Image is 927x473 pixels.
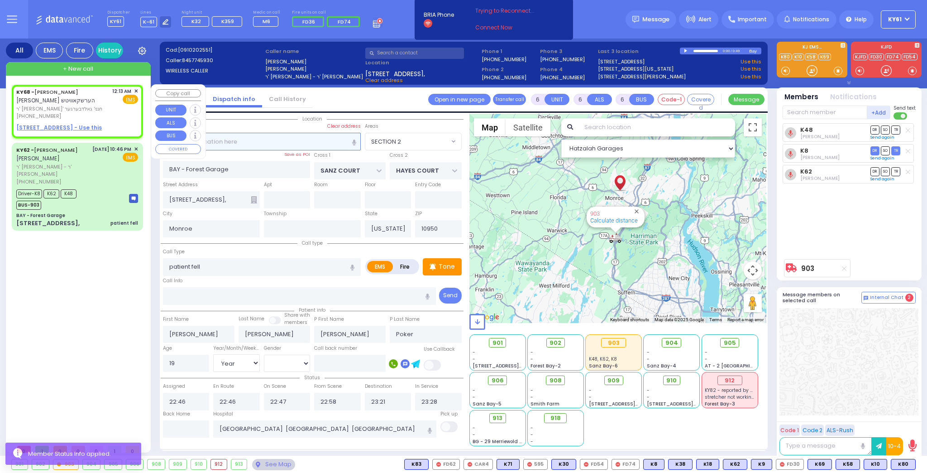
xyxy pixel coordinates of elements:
label: Entry Code [415,181,441,188]
label: Cad: [166,46,263,54]
span: [DATE] 10:46 PM [92,146,131,153]
a: Calculate distance [590,217,638,224]
button: BUS [629,94,654,105]
button: Copy call [155,89,201,98]
button: Notifications [830,92,877,102]
a: [STREET_ADDRESS][US_STATE] [598,65,674,73]
img: red-radio-icon.svg [584,462,588,467]
label: Last Name [239,315,264,323]
span: ר' [PERSON_NAME] - ר' [PERSON_NAME] [16,163,89,178]
a: Open this area in Google Maps (opens a new window) [472,311,502,323]
label: Cross 2 [390,152,408,159]
a: History [96,43,123,58]
span: 8457745930 [182,57,213,64]
label: Fire units on call [292,10,363,15]
span: 906 [492,376,504,385]
span: ר' [PERSON_NAME]' חנני' גאלדבערגער [16,105,109,113]
span: SO [881,125,890,134]
img: message-box.svg [129,194,138,203]
div: BLS [404,459,429,470]
span: - [647,349,650,356]
div: K58 [836,459,860,470]
label: P First Name [314,316,344,323]
span: - [473,431,475,438]
label: P Last Name [390,316,420,323]
label: Call Type [163,248,185,256]
span: - [473,394,475,401]
label: Gender [264,345,281,352]
span: TR [891,146,900,155]
label: [PHONE_NUMBER] [482,74,526,81]
label: Lines [140,10,172,15]
u: [STREET_ADDRESS] - Use this [16,124,102,131]
div: BLS [497,459,520,470]
span: SO [881,167,890,176]
div: JOEL FRIEDRICH [612,165,628,193]
button: Code 2 [801,425,824,436]
button: ALS [587,94,612,105]
span: TR [891,167,900,176]
div: K62 [723,459,747,470]
label: Clear address [327,123,361,130]
label: Call Info [163,277,182,285]
div: K9 [751,459,772,470]
span: + New call [63,64,93,73]
button: Code 1 [779,425,800,436]
label: State [365,210,377,217]
div: FD62 [432,459,460,470]
label: Township [264,210,287,217]
span: 904 [665,338,678,348]
label: City [163,210,172,217]
span: - [589,387,592,394]
div: EMS [36,43,63,58]
img: red-radio-icon.svg [527,462,532,467]
span: K62 [43,189,59,198]
label: Fire [392,261,418,272]
label: KJFD [851,45,922,51]
label: Areas [365,123,378,130]
span: K32 [191,18,201,25]
div: - [530,431,580,438]
label: Destination [365,383,392,390]
label: Assigned [163,383,185,390]
span: M6 [263,18,270,25]
div: BLS [891,459,916,470]
span: Location [298,116,327,122]
a: K69 [818,53,831,60]
span: Notifications [793,15,829,24]
span: SECTION 2 [365,133,462,150]
div: K10 [864,459,887,470]
img: Google [472,311,502,323]
span: [0910202551] [178,46,212,53]
span: DR [870,125,879,134]
span: FD36 [302,18,315,25]
label: Room [314,181,328,188]
input: Search location here [163,133,361,150]
span: [STREET_ADDRESS][PERSON_NAME] [647,401,732,407]
label: En Route [213,383,234,390]
div: / [730,46,732,56]
a: K48 [800,126,813,133]
span: 910 [666,376,677,385]
span: Shia Lieberman [800,133,840,140]
label: Pick up [440,410,458,418]
a: K80 [779,53,792,60]
div: BLS [864,459,887,470]
div: K80 [891,459,916,470]
div: BLS [551,459,576,470]
span: 12:13 AM [112,88,131,95]
div: 0:00 [722,46,731,56]
label: Dispatcher [107,10,130,15]
span: Smith Farm [530,401,559,407]
span: - [530,349,533,356]
div: 913 [231,459,247,469]
span: Sanz Bay-6 [589,362,618,369]
div: 903 [609,232,622,244]
span: BUS-903 [16,201,41,210]
div: K8 [643,459,664,470]
label: [PHONE_NUMBER] [540,56,585,63]
span: Moshe Greenfeld [800,154,840,161]
a: K10 [793,53,804,60]
button: COVERED [155,144,201,154]
img: comment-alt.png [864,296,868,300]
